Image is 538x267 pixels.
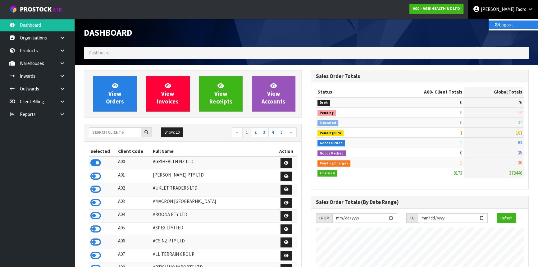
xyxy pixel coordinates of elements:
span: 0 [460,120,462,126]
td: A04 [116,209,151,223]
td: AROONA PTY LTD [151,209,276,223]
span: Dashboard [84,27,132,38]
span: 0 [460,150,462,156]
td: A06 [116,236,151,249]
span: 35 [518,150,522,156]
span: 83 [518,140,522,145]
span: Pending Pick [317,130,344,136]
small: WMS [53,7,62,13]
a: 2 [251,127,260,137]
td: [PERSON_NAME] PTY LTD [151,170,276,183]
span: Pending Charges [317,160,350,167]
span: View Invoices [157,82,179,105]
a: ViewInvoices [146,76,189,112]
th: Status [316,87,385,97]
button: Refresh [497,213,516,223]
span: A00 [424,89,432,95]
button: Show: 10 [161,127,183,137]
span: Allocated [317,120,338,126]
input: Search clients [89,127,141,137]
nav: Page navigation [198,127,297,138]
span: 8173 [454,170,462,176]
span: 378446 [509,170,522,176]
a: ← [232,127,243,137]
span: Goods Picked [317,140,345,146]
td: AUKLET TRADERS LTD [151,183,276,196]
th: Action [276,146,297,156]
span: 30 [518,160,522,166]
span: 37 [518,120,522,126]
a: 3 [260,127,269,137]
td: A07 [116,249,151,262]
span: 1 [460,140,462,145]
a: 5 [277,127,286,137]
span: View Receipts [209,82,232,105]
span: Draft [317,100,330,106]
strong: A00 - AGRIHEALTH NZ LTD [413,6,460,11]
span: 0 [460,109,462,115]
td: A01 [116,170,151,183]
span: Finalised [317,170,337,177]
td: ACS NZ PTY LTD [151,236,276,249]
td: ASPEX LIMITED [151,223,276,236]
span: 1 [460,160,462,166]
span: 76 [518,99,522,105]
td: AGRIHEALTH NZ LTD [151,156,276,170]
span: 1 [460,130,462,136]
a: 1 [242,127,251,137]
td: A03 [116,196,151,209]
div: FROM [316,213,332,223]
td: AMACRON [GEOGRAPHIC_DATA] [151,196,276,209]
a: 4 [268,127,277,137]
td: A02 [116,183,151,196]
td: A05 [116,223,151,236]
span: ProStock [20,5,52,13]
span: Pending [317,110,336,116]
h3: Sales Order Totals [316,73,524,79]
a: Logout [489,21,538,29]
span: 101 [516,130,522,136]
span: Taoro [515,6,527,12]
span: [PERSON_NAME] [481,6,514,12]
span: Goods Packed [317,150,346,157]
span: 14 [518,109,522,115]
th: Full Name [151,146,276,156]
img: cube-alt.png [9,5,17,13]
h3: Sales Order Totals (By Date Range) [316,199,524,205]
span: Dashboard [89,50,110,56]
span: View Accounts [262,82,285,105]
a: → [286,127,297,137]
a: A00 - AGRIHEALTH NZ LTD [409,4,463,14]
a: ViewReceipts [199,76,243,112]
a: ViewAccounts [252,76,295,112]
th: Selected [89,146,116,156]
span: View Orders [106,82,124,105]
td: ALL TERRAIN GROUP [151,249,276,262]
th: Global Totals [464,87,524,97]
a: ViewOrders [93,76,137,112]
span: 0 [460,99,462,105]
div: TO [406,213,418,223]
th: Client Code [116,146,151,156]
th: - Client Totals [385,87,464,97]
td: A00 [116,156,151,170]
